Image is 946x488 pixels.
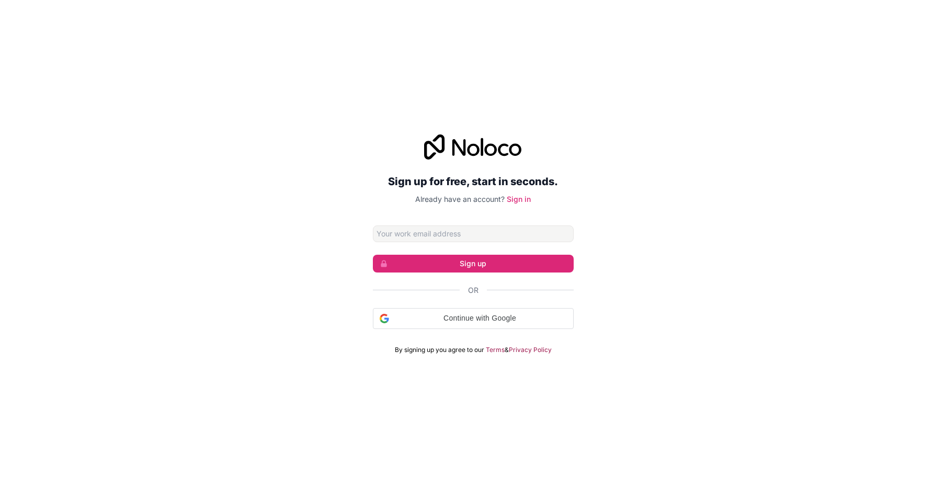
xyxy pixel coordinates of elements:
[373,255,574,273] button: Sign up
[393,313,567,324] span: Continue with Google
[415,195,505,203] span: Already have an account?
[507,195,531,203] a: Sign in
[505,346,509,354] span: &
[468,285,478,296] span: Or
[373,172,574,191] h2: Sign up for free, start in seconds.
[486,346,505,354] a: Terms
[509,346,552,354] a: Privacy Policy
[395,346,484,354] span: By signing up you agree to our
[373,225,574,242] input: Email address
[373,308,574,329] div: Continue with Google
